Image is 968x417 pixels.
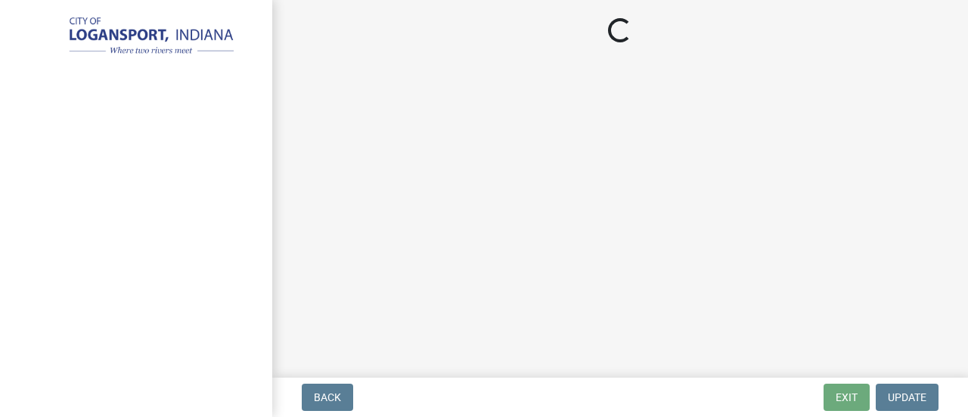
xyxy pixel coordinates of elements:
button: Update [876,384,939,411]
img: City of Logansport, Indiana [30,16,248,58]
span: Back [314,391,341,403]
button: Back [302,384,353,411]
button: Exit [824,384,870,411]
span: Update [888,391,926,403]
